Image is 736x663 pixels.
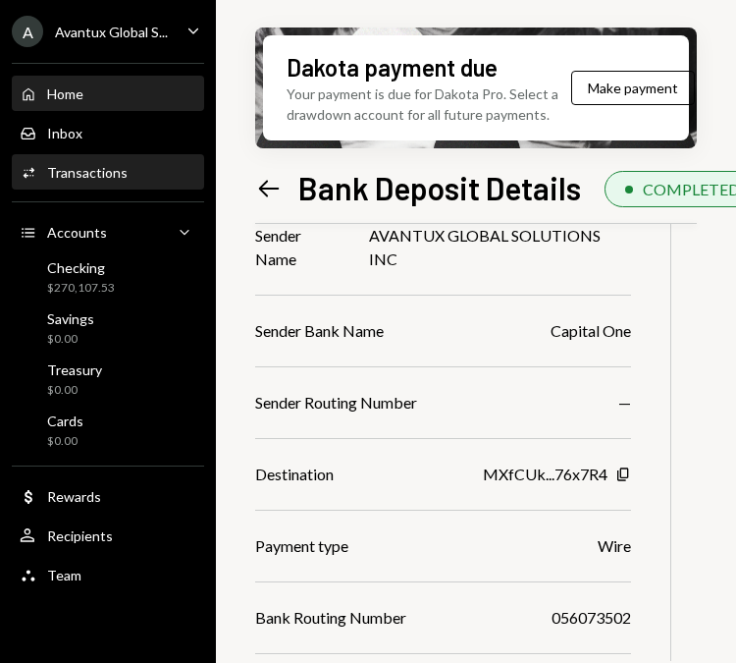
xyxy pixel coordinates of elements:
a: Rewards [12,478,204,514]
div: Treasury [47,361,102,378]
a: Recipients [12,518,204,553]
div: Transactions [47,164,128,181]
div: Sender Bank Name [255,319,384,343]
div: Your payment is due for Dakota Pro. Select a drawdown account for all future payments. [287,83,571,125]
a: Savings$0.00 [12,304,204,352]
div: Checking [47,259,115,276]
a: Home [12,76,204,111]
div: Rewards [47,488,101,505]
div: Sender Routing Number [255,391,417,414]
a: Cards$0.00 [12,407,204,454]
div: Wire [598,534,631,558]
button: Make payment [571,71,695,105]
div: — [618,391,631,414]
div: $0.00 [47,331,94,348]
a: Treasury$0.00 [12,356,204,403]
div: Team [47,567,81,583]
div: Payment type [255,534,348,558]
div: Inbox [47,125,82,141]
div: $270,107.53 [47,280,115,297]
div: MXfCUk...76x7R4 [483,463,607,486]
div: $0.00 [47,382,102,399]
div: AVANTUX GLOBAL SOLUTIONS INC [369,224,631,271]
div: 056073502 [552,606,631,630]
div: Home [47,85,83,102]
div: Cards [47,413,83,429]
div: Bank Routing Number [255,606,406,630]
a: Checking$270,107.53 [12,253,204,301]
div: Avantux Global S... [55,24,168,40]
h1: Bank Deposit Details [298,168,581,207]
a: Inbox [12,115,204,150]
div: Sender Name [255,224,345,271]
a: Transactions [12,154,204,190]
div: Accounts [47,224,107,241]
div: Savings [47,310,94,327]
div: A [12,16,43,47]
div: Destination [255,463,334,486]
div: Dakota payment due [287,51,498,83]
a: Team [12,557,204,592]
div: Capital One [551,319,631,343]
div: Recipients [47,527,113,544]
a: Accounts [12,214,204,249]
div: $0.00 [47,433,83,450]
